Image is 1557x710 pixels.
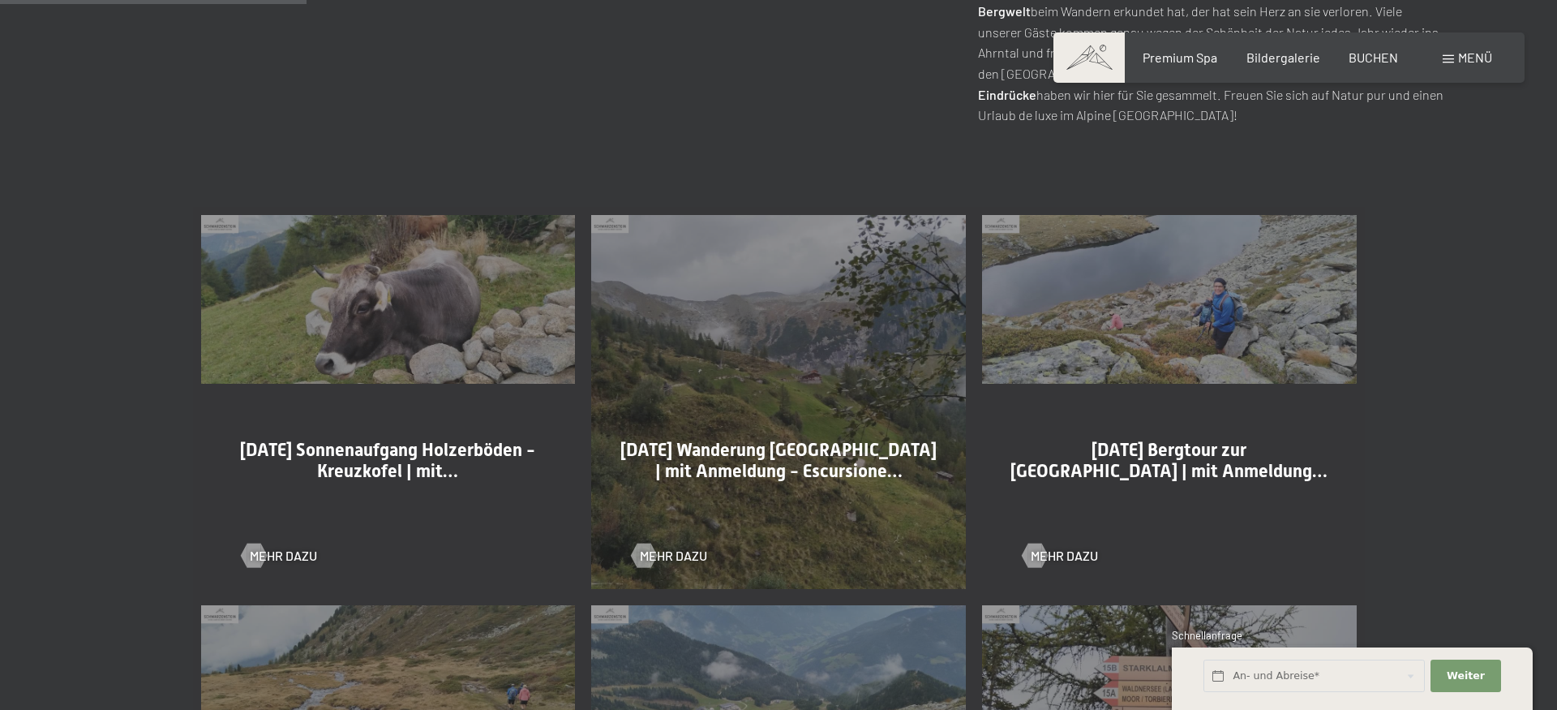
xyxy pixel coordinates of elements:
[632,547,707,565] a: Mehr dazu
[240,440,535,481] span: [DATE] Sonnenaufgang Holzerböden - Kreuzkofel | mit…
[242,547,317,565] a: Mehr dazu
[1349,49,1398,65] a: BUCHEN
[1458,49,1492,65] span: Menü
[1430,660,1500,693] button: Weiter
[1172,629,1242,642] span: Schnellanfrage
[1010,440,1328,481] span: [DATE] Bergtour zur [GEOGRAPHIC_DATA] | mit Anmeldung…
[1447,669,1485,683] span: Weiter
[978,66,1434,102] strong: schönsten Eindrücke
[250,547,317,565] span: Mehr dazu
[1143,49,1217,65] a: Premium Spa
[1023,547,1098,565] a: Mehr dazu
[620,440,937,481] span: [DATE] Wanderung [GEOGRAPHIC_DATA] | mit Anmeldung - Escursione…
[640,547,707,565] span: Mehr dazu
[1246,49,1320,65] a: Bildergalerie
[1031,547,1098,565] span: Mehr dazu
